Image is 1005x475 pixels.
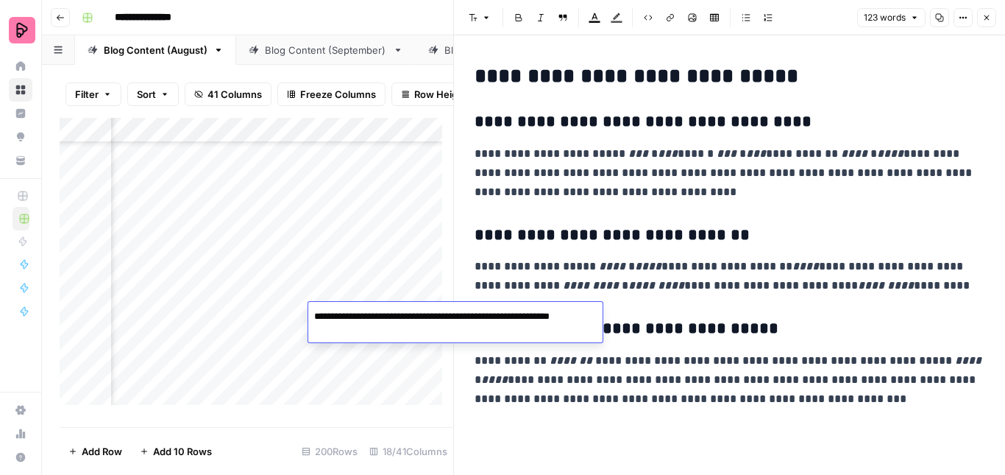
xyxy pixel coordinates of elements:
[9,398,32,422] a: Settings
[137,87,156,102] span: Sort
[444,43,535,57] div: Blog Content (July)
[9,78,32,102] a: Browse
[65,82,121,106] button: Filter
[82,444,122,459] span: Add Row
[265,43,387,57] div: Blog Content (September)
[75,35,236,65] a: Blog Content (August)
[363,440,453,463] div: 18/41 Columns
[9,54,32,78] a: Home
[416,35,564,65] a: Blog Content (July)
[75,87,99,102] span: Filter
[414,87,467,102] span: Row Height
[9,446,32,469] button: Help + Support
[104,43,207,57] div: Blog Content (August)
[9,17,35,43] img: Preply Logo
[9,149,32,172] a: Your Data
[277,82,386,106] button: Freeze Columns
[9,12,32,49] button: Workspace: Preply
[60,440,131,463] button: Add Row
[864,11,906,24] span: 123 words
[391,82,477,106] button: Row Height
[300,87,376,102] span: Freeze Columns
[131,440,221,463] button: Add 10 Rows
[153,444,212,459] span: Add 10 Rows
[185,82,271,106] button: 41 Columns
[127,82,179,106] button: Sort
[207,87,262,102] span: 41 Columns
[9,102,32,125] a: Insights
[857,8,926,27] button: 123 words
[236,35,416,65] a: Blog Content (September)
[9,125,32,149] a: Opportunities
[296,440,363,463] div: 200 Rows
[9,422,32,446] a: Usage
